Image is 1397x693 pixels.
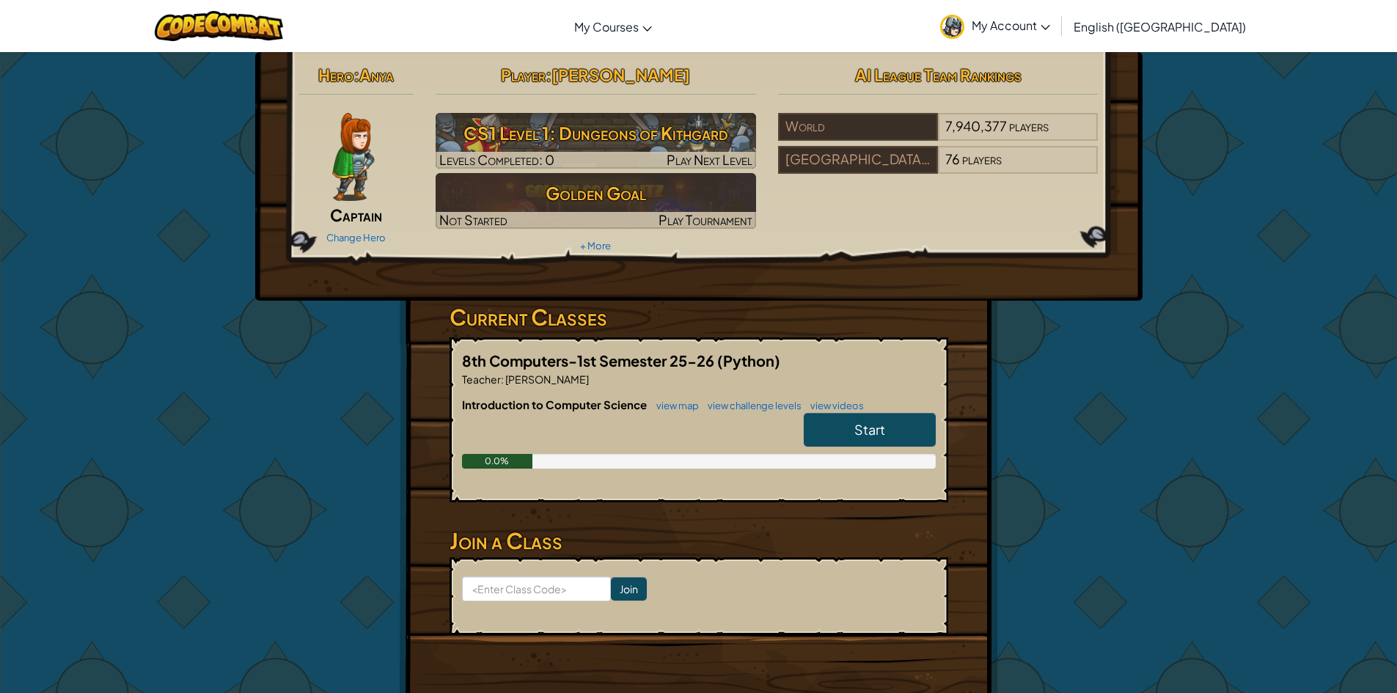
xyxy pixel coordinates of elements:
a: World7,940,377players [778,127,1099,144]
img: CS1 Level 1: Dungeons of Kithgard [436,113,756,169]
span: My Account [972,18,1050,33]
span: Anya [359,65,394,85]
a: Play Next Level [436,113,756,169]
img: avatar [940,15,964,39]
span: Levels Completed: 0 [439,151,554,168]
div: World [778,113,938,141]
a: view videos [803,400,864,411]
h3: Join a Class [450,524,948,557]
span: : [353,65,359,85]
span: : [501,373,504,386]
span: Hero [318,65,353,85]
span: 76 [945,150,960,167]
span: Player [501,65,546,85]
h3: Current Classes [450,301,948,334]
span: AI League Team Rankings [855,65,1022,85]
span: Teacher [462,373,501,386]
span: players [1009,117,1049,134]
a: English ([GEOGRAPHIC_DATA]) [1066,7,1253,46]
span: English ([GEOGRAPHIC_DATA]) [1074,19,1246,34]
img: Golden Goal [436,173,756,229]
a: My Account [933,3,1057,49]
a: [GEOGRAPHIC_DATA] 32 276players [778,160,1099,177]
a: My Courses [567,7,659,46]
a: view challenge levels [700,400,802,411]
span: 8th Computers-1st Semester 25-26 [462,351,717,370]
div: 0.0% [462,454,533,469]
span: [PERSON_NAME] [551,65,690,85]
a: Golden GoalNot StartedPlay Tournament [436,173,756,229]
a: + More [580,240,611,252]
span: Start [854,421,885,438]
img: CodeCombat logo [155,11,283,41]
a: view map [649,400,699,411]
input: Join [611,577,647,601]
h3: CS1 Level 1: Dungeons of Kithgard [436,117,756,150]
div: [GEOGRAPHIC_DATA] 32 2 [778,146,938,174]
input: <Enter Class Code> [462,576,611,601]
img: captain-pose.png [332,113,374,201]
span: Play Tournament [659,211,752,228]
span: Introduction to Computer Science [462,397,649,411]
span: players [962,150,1002,167]
h3: Golden Goal [436,177,756,210]
span: : [546,65,551,85]
span: 7,940,377 [945,117,1007,134]
a: Change Hero [326,232,386,243]
span: Captain [330,205,382,225]
span: (Python) [717,351,780,370]
span: My Courses [574,19,639,34]
span: [PERSON_NAME] [504,373,589,386]
span: Not Started [439,211,507,228]
span: Play Next Level [667,151,752,168]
